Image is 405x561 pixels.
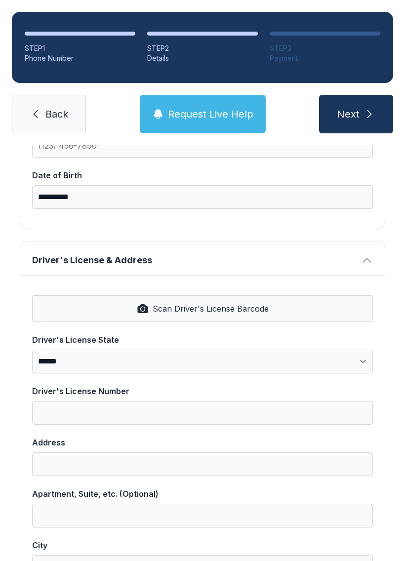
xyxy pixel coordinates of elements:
[32,169,373,181] div: Date of Birth
[147,43,258,53] div: STEP 2
[32,134,373,158] input: Cell Phone
[337,107,360,121] span: Next
[147,53,258,63] div: Details
[32,185,373,209] input: Date of Birth
[25,53,135,63] div: Phone Number
[32,437,373,448] div: Address
[45,107,68,121] span: Back
[32,452,373,476] input: Address
[32,504,373,527] input: Apartment, Suite, etc. (Optional)
[270,43,380,53] div: STEP 3
[32,488,373,500] div: Apartment, Suite, etc. (Optional)
[270,53,380,63] div: Payment
[25,43,135,53] div: STEP 1
[153,303,269,315] span: Scan Driver's License Barcode
[32,334,373,346] div: Driver's License State
[32,350,373,373] select: Driver's License State
[32,401,373,425] input: Driver's License Number
[32,385,373,397] div: Driver's License Number
[32,539,373,551] div: City
[20,241,385,275] button: Driver's License & Address
[168,107,253,121] span: Request Live Help
[32,253,357,267] span: Driver's License & Address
